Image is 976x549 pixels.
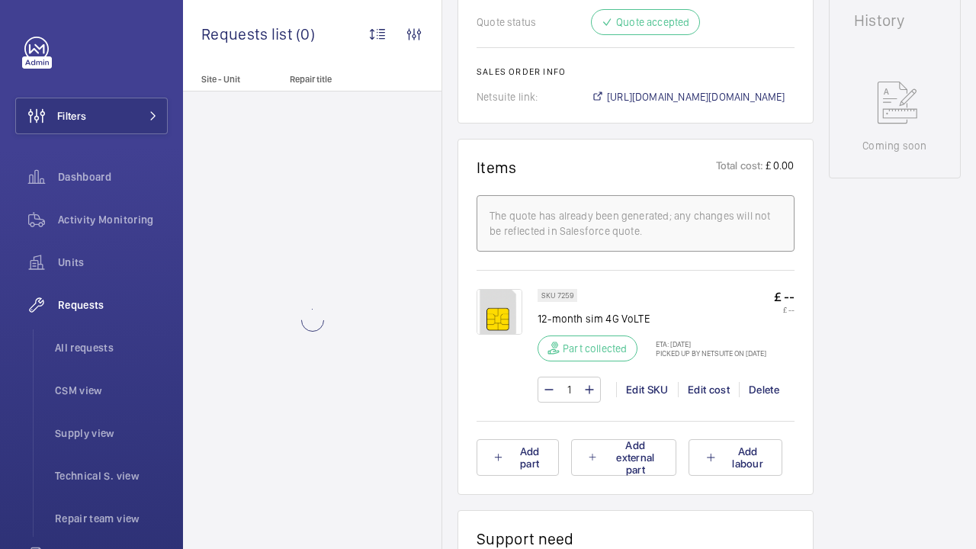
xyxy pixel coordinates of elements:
img: k50Prw9kUqmVhXQ9qBjpX9Dv46Pr6J8WtSFYVhNrqWvj-mXk.png [477,289,522,335]
span: Dashboard [58,169,168,185]
span: Technical S. view [55,468,168,483]
div: Edit SKU [616,382,678,397]
div: Delete [739,382,788,397]
span: CSM view [55,383,168,398]
h2: Sales order info [477,66,795,77]
p: Repair title [290,74,390,85]
p: Picked up by NetSuite on [DATE] [647,348,766,358]
span: Repair team view [55,511,168,526]
p: £ -- [774,289,795,305]
p: Part collected [563,341,628,356]
button: Add labour [689,439,782,476]
h1: History [854,13,936,28]
p: ETA: [DATE] [647,339,766,348]
button: Add part [477,439,559,476]
div: Edit cost [678,382,739,397]
button: Filters [15,98,168,134]
span: Activity Monitoring [58,212,168,227]
p: Total cost: [716,158,764,177]
button: Add external part [571,439,676,476]
p: SKU 7259 [541,293,573,298]
span: All requests [55,340,168,355]
p: Site - Unit [183,74,284,85]
p: Coming soon [862,138,926,153]
span: Filters [57,108,86,124]
h1: Support need [477,529,574,548]
span: Units [58,255,168,270]
div: The quote has already been generated; any changes will not be reflected in Salesforce quote. [490,208,782,239]
span: [URL][DOMAIN_NAME][DOMAIN_NAME] [607,89,785,104]
span: Supply view [55,425,168,441]
p: £ -- [774,305,795,314]
span: Requests [58,297,168,313]
p: 12-month sim 4G VoLTE [538,311,766,326]
p: £ 0.00 [764,158,795,177]
a: [URL][DOMAIN_NAME][DOMAIN_NAME] [591,89,785,104]
span: Requests list [201,24,296,43]
h1: Items [477,158,517,177]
